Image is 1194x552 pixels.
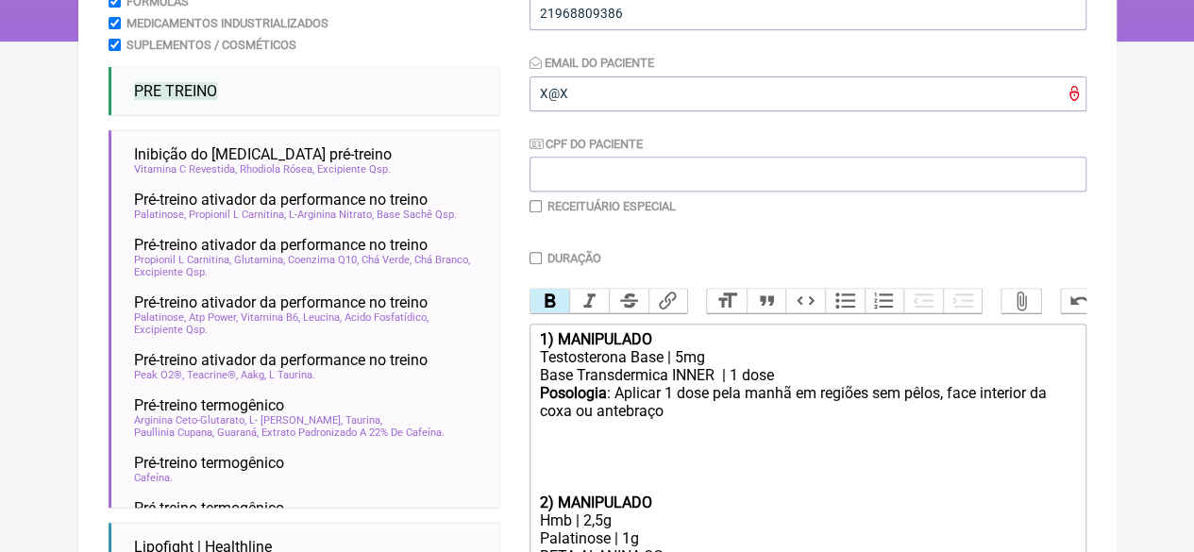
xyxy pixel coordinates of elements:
span: Propionil L Carnitina [189,209,286,221]
span: Excipiente Qsp [134,266,208,278]
button: Italic [569,289,609,313]
label: Medicamentos Industrializados [126,16,328,30]
span: Paullinia Cupana, Guaraná, Extrato Padronizado A 22% De Cafeína [134,427,445,439]
span: Aakg [241,369,266,381]
button: Heading [707,289,747,313]
span: Base Sachê Qsp [377,209,457,221]
span: Excipiente Qsp [317,163,391,176]
span: Atp Power [189,311,238,324]
span: Coenzima Q10 [288,254,359,266]
div: Hmb | 2,5g [539,511,1075,529]
span: Peak O2® [134,369,184,381]
button: Link [648,289,688,313]
span: Vitamina B6 [241,311,300,324]
span: Propionil L Carnitina [134,254,231,266]
span: L-Arginina Nitrato [289,209,374,221]
button: Decrease Level [903,289,943,313]
button: Attach Files [1001,289,1041,313]
button: Bold [530,289,570,313]
strong: 2) MANIPULADO [539,493,651,511]
div: Base Transdermica INNER | 1 dose [539,366,1075,384]
label: Receituário Especial [547,199,676,213]
div: Palatinose | 1g [539,529,1075,547]
button: Strikethrough [609,289,648,313]
div: : Aplicar 1 dose pela manhã em regiões sem pêlos, face interior da coxa ou antebraço ㅤ [539,384,1075,440]
span: Vitamina C Revestida [134,163,237,176]
span: Leucina [303,311,342,324]
span: Teacrine® [187,369,238,381]
strong: Posologia [539,384,606,402]
span: Pré-treino termogênico [134,396,284,414]
span: Chá Branco [414,254,470,266]
span: L- [PERSON_NAME] [249,414,343,427]
span: L Taurina [269,369,315,381]
div: Testosterona Base | 5mg [539,348,1075,366]
span: Rhodiola Rósea [240,163,314,176]
span: Inibição do [MEDICAL_DATA] pré-treino [134,145,392,163]
span: Palatinose [134,209,186,221]
label: CPF do Paciente [530,137,643,151]
button: Quote [747,289,786,313]
button: Undo [1061,289,1101,313]
label: Suplementos / Cosméticos [126,38,296,52]
span: Glutamina [234,254,285,266]
span: Pré-treino ativador da performance no treino [134,236,428,254]
button: Code [785,289,825,313]
button: Increase Level [943,289,983,313]
label: Duração [547,251,601,265]
button: Numbers [865,289,904,313]
label: Email do Paciente [530,56,654,70]
span: Cafeína [134,472,173,484]
button: Bullets [825,289,865,313]
span: PRE TREINO [134,82,217,100]
span: Chá Verde [362,254,412,266]
span: Pré-treino ativador da performance no treino [134,293,428,311]
span: Acido Fosfatídico [345,311,429,324]
span: Arginina Ceto-Glutarato [134,414,246,427]
span: Pré-treino ativador da performance no treino [134,191,428,209]
span: Pré-treino termogênico [134,454,284,472]
span: Pré-treino ativador da performance no treino [134,351,428,369]
span: Taurina [345,414,382,427]
span: Palatinose [134,311,186,324]
span: Pré-treino termogênico [134,499,284,517]
span: Excipiente Qsp [134,324,208,336]
strong: 1) MANIPULADO [539,330,651,348]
